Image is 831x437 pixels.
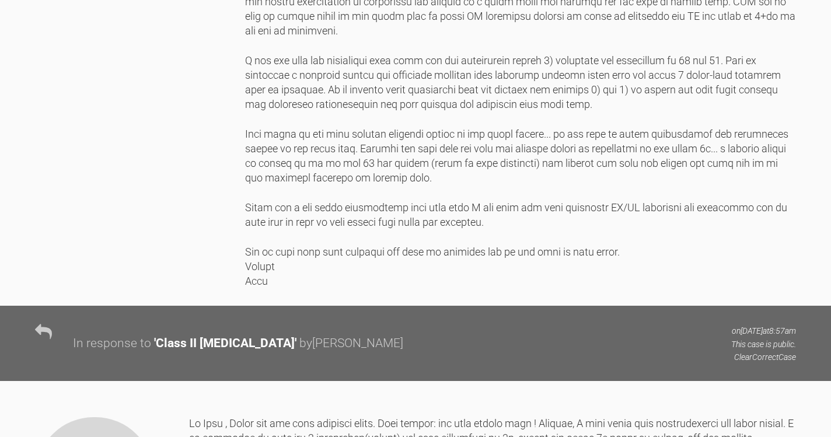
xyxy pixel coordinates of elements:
[299,334,403,354] div: by [PERSON_NAME]
[731,324,796,337] p: on [DATE] at 8:57am
[731,338,796,351] p: This case is public.
[731,351,796,363] p: ClearCorrect Case
[154,334,296,354] div: ' Class II [MEDICAL_DATA] '
[73,334,151,354] div: In response to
